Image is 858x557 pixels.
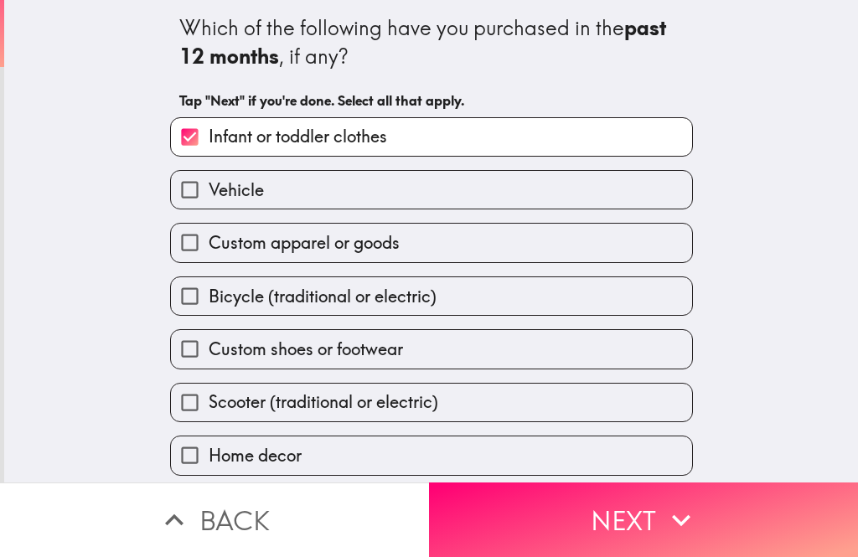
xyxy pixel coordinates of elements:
[209,178,264,202] span: Vehicle
[209,125,387,148] span: Infant or toddler clothes
[171,277,692,315] button: Bicycle (traditional or electric)
[171,171,692,209] button: Vehicle
[171,118,692,156] button: Infant or toddler clothes
[179,15,671,69] b: past 12 months
[171,436,692,474] button: Home decor
[171,224,692,261] button: Custom apparel or goods
[209,285,437,308] span: Bicycle (traditional or electric)
[209,338,403,361] span: Custom shoes or footwear
[209,444,302,467] span: Home decor
[429,482,858,557] button: Next
[171,384,692,421] button: Scooter (traditional or electric)
[179,91,684,110] h6: Tap "Next" if you're done. Select all that apply.
[209,390,438,414] span: Scooter (traditional or electric)
[179,14,684,70] div: Which of the following have you purchased in the , if any?
[209,231,400,255] span: Custom apparel or goods
[171,330,692,368] button: Custom shoes or footwear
